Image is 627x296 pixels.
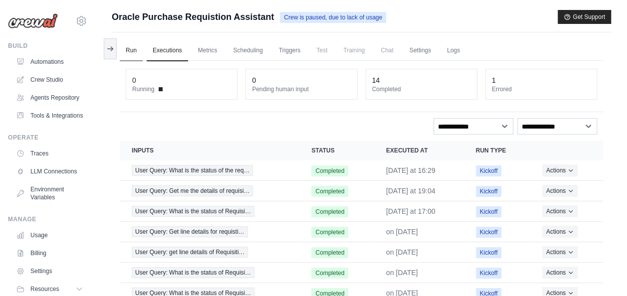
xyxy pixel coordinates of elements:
[386,187,435,195] time: September 30, 2025 at 19:04 IST
[12,72,87,88] a: Crew Studio
[132,165,253,176] span: User Query: What is the status of the req…
[386,228,418,236] time: September 29, 2025 at 17:49 IST
[374,141,464,160] th: Executed at
[132,247,287,258] a: View execution details for User Query
[252,85,351,93] dt: Pending human input
[132,85,155,93] span: Running
[311,186,348,197] span: Completed
[132,226,248,237] span: User Query: Get line details for requisti…
[12,163,87,179] a: LLM Connections
[132,165,287,176] a: View execution details for User Query
[476,186,502,197] span: Kickoff
[577,248,627,296] iframe: Chat Widget
[337,40,371,60] span: Training is not available until the deployment is complete
[8,42,87,50] div: Build
[311,227,348,238] span: Completed
[476,247,502,258] span: Kickoff
[372,75,380,85] div: 14
[12,108,87,124] a: Tools & Integrations
[8,13,58,28] img: Logo
[542,205,578,217] button: Actions for execution
[132,226,287,237] a: View execution details for User Query
[310,40,333,60] span: Test
[12,181,87,205] a: Environment Variables
[476,165,502,176] span: Kickoff
[132,75,136,85] div: 0
[280,12,386,23] span: Crew is paused, due to lack of usage
[252,75,256,85] div: 0
[386,166,435,174] time: October 1, 2025 at 16:29 IST
[386,207,435,215] time: September 30, 2025 at 17:00 IST
[132,206,287,217] a: View execution details for User Query
[386,269,418,277] time: September 29, 2025 at 17:43 IST
[299,141,374,160] th: Status
[30,285,59,293] span: Resources
[192,40,223,61] a: Metrics
[12,146,87,161] a: Traces
[404,40,437,61] a: Settings
[147,40,188,61] a: Executions
[132,185,253,196] span: User Query: Get me the details of requisi…
[132,185,287,196] a: View execution details for User Query
[542,185,578,197] button: Actions for execution
[311,268,348,279] span: Completed
[492,85,591,93] dt: Errored
[476,206,502,217] span: Kickoff
[8,215,87,223] div: Manage
[492,75,496,85] div: 1
[542,267,578,279] button: Actions for execution
[476,227,502,238] span: Kickoff
[375,40,399,60] span: Chat is not available until the deployment is complete
[12,263,87,279] a: Settings
[132,206,254,217] span: User Query: What is the status of Requisi…
[12,90,87,106] a: Agents Repository
[311,165,348,176] span: Completed
[132,247,248,258] span: User Query: get line details of Requisiti…
[120,141,299,160] th: Inputs
[441,40,466,61] a: Logs
[542,246,578,258] button: Actions for execution
[273,40,307,61] a: Triggers
[12,227,87,243] a: Usage
[311,206,348,217] span: Completed
[476,268,502,279] span: Kickoff
[386,248,418,256] time: September 29, 2025 at 17:46 IST
[120,40,143,61] a: Run
[311,247,348,258] span: Completed
[8,134,87,142] div: Operate
[112,10,274,24] span: Oracle Purchase Requistion Assistant
[12,54,87,70] a: Automations
[542,164,578,176] button: Actions for execution
[558,10,611,24] button: Get Support
[542,226,578,238] button: Actions for execution
[132,267,254,278] span: User Query: What is the status of Requisi…
[132,267,287,278] a: View execution details for User Query
[372,85,471,93] dt: Completed
[227,40,268,61] a: Scheduling
[464,141,530,160] th: Run Type
[12,245,87,261] a: Billing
